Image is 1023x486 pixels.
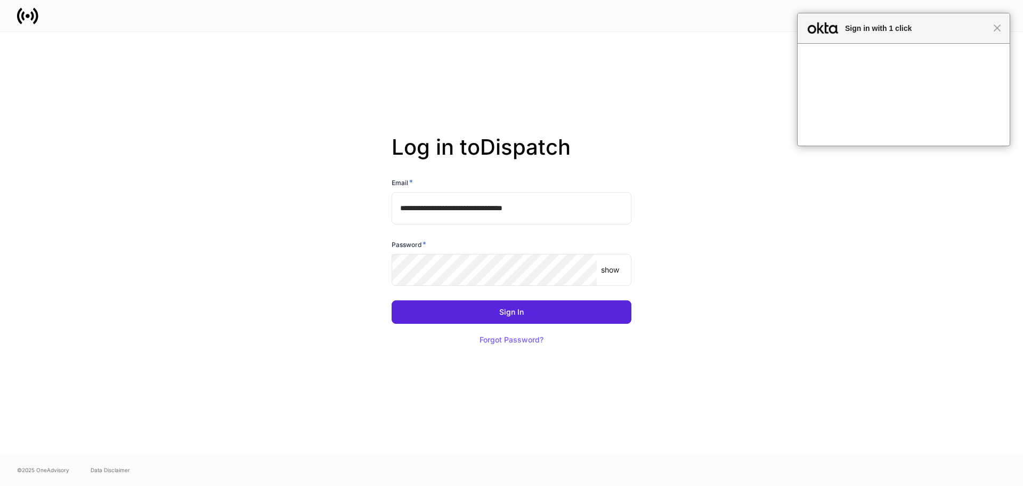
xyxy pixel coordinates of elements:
div: Sign In [499,308,524,316]
h6: Email [392,177,413,188]
button: Sign In [392,300,631,324]
span: Sign in with 1 click [840,22,993,35]
h6: Password [392,239,426,250]
span: © 2025 OneAdvisory [17,466,69,474]
h2: Log in to Dispatch [392,134,631,177]
button: Forgot Password? [466,328,557,352]
a: Data Disclaimer [91,466,130,474]
span: Close [993,24,1001,32]
p: show [601,265,619,275]
div: Forgot Password? [480,336,543,344]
